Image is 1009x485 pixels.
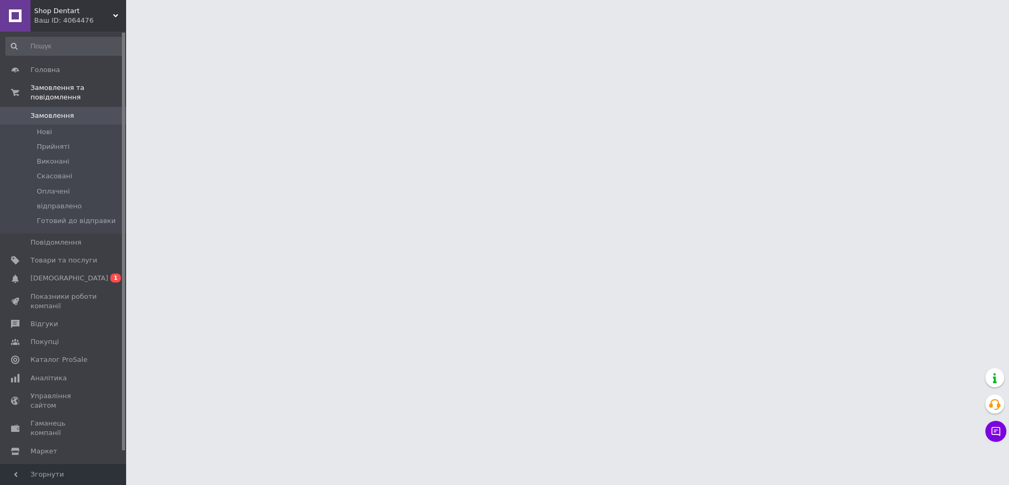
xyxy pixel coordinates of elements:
[30,337,59,347] span: Покупці
[34,16,126,25] div: Ваш ID: 4064476
[30,274,108,283] span: [DEMOGRAPHIC_DATA]
[30,373,67,383] span: Аналітика
[37,171,73,181] span: Скасовані
[34,6,113,16] span: Shop Dentart
[30,111,74,120] span: Замовлення
[30,65,60,75] span: Головна
[5,37,124,56] input: Пошук
[37,142,69,151] span: Прийняті
[30,292,97,311] span: Показники роботи компанії
[30,256,97,265] span: Товари та послуги
[37,127,52,137] span: Нові
[30,419,97,438] span: Гаманець компанії
[37,187,70,196] span: Оплачені
[30,319,58,329] span: Відгуки
[30,447,57,456] span: Маркет
[30,238,81,247] span: Повідомлення
[30,391,97,410] span: Управління сайтом
[985,421,1006,442] button: Чат з покупцем
[30,83,126,102] span: Замовлення та повідомлення
[30,355,87,365] span: Каталог ProSale
[37,157,69,166] span: Виконані
[37,201,81,211] span: відправлено
[110,274,121,282] span: 1
[37,216,116,226] span: Готовий до відправки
